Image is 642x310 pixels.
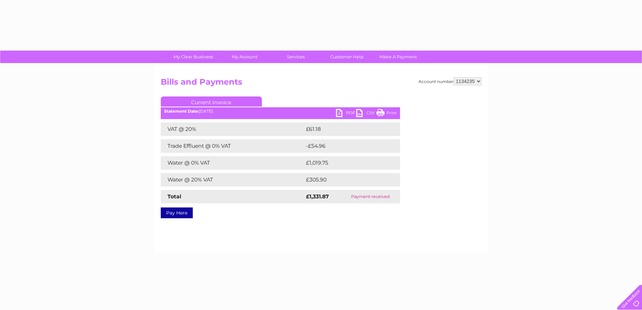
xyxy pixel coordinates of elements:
b: Statement Date: [164,109,199,114]
td: £1,019.75 [304,156,389,170]
a: Customer Help [319,51,375,63]
a: My Clear Business [165,51,221,63]
a: Services [268,51,324,63]
td: £305.90 [304,173,388,187]
a: Pay Here [161,207,193,218]
td: Water @ 20% VAT [161,173,304,187]
td: £61.18 [304,122,385,136]
strong: £1,331.87 [306,193,329,200]
a: PDF [336,109,356,119]
div: Account number [419,77,482,85]
strong: Total [167,193,181,200]
a: Print [376,109,397,119]
a: My Account [217,51,272,63]
a: Make A Payment [370,51,426,63]
div: [DATE] [161,109,400,114]
h2: Bills and Payments [161,77,482,90]
a: Current Invoice [161,96,262,107]
td: VAT @ 20% [161,122,304,136]
td: -£54.96 [304,139,388,153]
td: Water @ 0% VAT [161,156,304,170]
td: Trade Effluent @ 0% VAT [161,139,304,153]
a: CSV [356,109,376,119]
td: Payment received [341,190,400,203]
